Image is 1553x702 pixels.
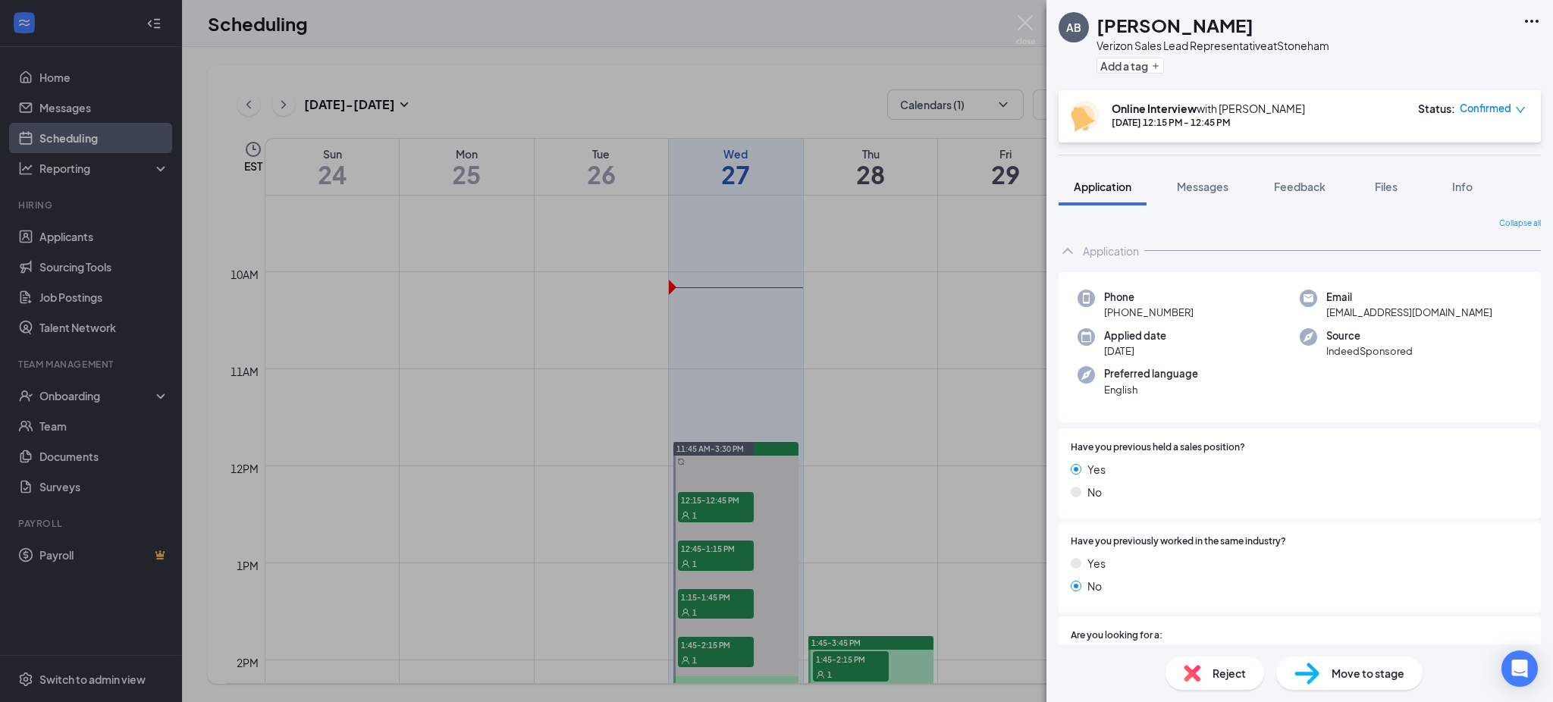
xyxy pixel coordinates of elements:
[1501,650,1538,687] div: Open Intercom Messenger
[1087,461,1106,478] span: Yes
[1083,243,1139,259] div: Application
[1418,101,1455,116] div: Status :
[1112,101,1305,116] div: with [PERSON_NAME]
[1112,116,1305,129] div: [DATE] 12:15 PM - 12:45 PM
[1104,382,1198,397] span: English
[1087,484,1102,500] span: No
[1066,20,1081,35] div: AB
[1375,180,1398,193] span: Files
[1177,180,1228,193] span: Messages
[1104,305,1194,320] span: [PHONE_NUMBER]
[1213,665,1246,682] span: Reject
[1326,328,1413,343] span: Source
[1326,305,1492,320] span: [EMAIL_ADDRESS][DOMAIN_NAME]
[1452,180,1473,193] span: Info
[1332,665,1404,682] span: Move to stage
[1087,555,1106,572] span: Yes
[1104,290,1194,305] span: Phone
[1059,242,1077,260] svg: ChevronUp
[1274,180,1326,193] span: Feedback
[1071,534,1286,549] span: Have you previously worked in the same industry?
[1074,180,1131,193] span: Application
[1104,343,1166,359] span: [DATE]
[1104,366,1198,381] span: Preferred language
[1104,328,1166,343] span: Applied date
[1097,12,1253,38] h1: [PERSON_NAME]
[1499,218,1541,230] span: Collapse all
[1097,58,1164,74] button: PlusAdd a tag
[1097,38,1329,53] div: Verizon Sales Lead Representative at Stoneham
[1071,628,1162,643] span: Are you looking for a:
[1326,290,1492,305] span: Email
[1151,61,1160,71] svg: Plus
[1087,578,1102,594] span: No
[1326,343,1413,359] span: IndeedSponsored
[1523,12,1541,30] svg: Ellipses
[1460,101,1511,116] span: Confirmed
[1071,440,1245,455] span: Have you previous held a sales position?
[1112,102,1197,115] b: Online Interview
[1515,105,1526,115] span: down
